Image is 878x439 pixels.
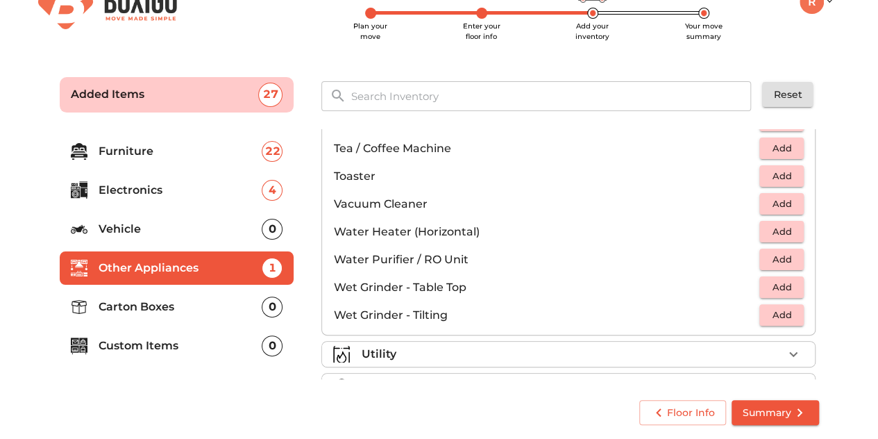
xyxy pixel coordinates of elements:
[333,279,759,296] p: Wet Grinder - Table Top
[759,221,804,242] button: Add
[766,224,797,240] span: Add
[262,297,282,317] div: 0
[99,221,262,238] p: Vehicle
[71,86,259,103] p: Added Items
[262,336,282,356] div: 0
[333,346,350,363] img: utility
[766,307,797,323] span: Add
[759,193,804,215] button: Add
[262,180,282,201] div: 4
[333,140,759,157] p: Tea / Coffee Machine
[262,258,282,279] div: 1
[759,165,804,187] button: Add
[99,182,262,199] p: Electronics
[762,82,813,108] button: Reset
[759,138,804,159] button: Add
[333,307,759,324] p: Wet Grinder - Tilting
[333,168,759,185] p: Toaster
[743,404,808,422] span: Summary
[463,22,500,41] span: Enter your floor info
[759,304,804,326] button: Add
[333,224,759,240] p: Water Heater (Horizontal)
[99,299,262,315] p: Carton Boxes
[650,404,715,422] span: Floor Info
[361,378,462,395] p: Suitcase & Trolley
[353,22,387,41] span: Plan your move
[766,251,797,267] span: Add
[766,279,797,295] span: Add
[732,400,819,426] button: Summary
[333,196,759,213] p: Vacuum Cleaner
[759,249,804,270] button: Add
[766,196,797,212] span: Add
[361,346,396,363] p: Utility
[99,338,262,354] p: Custom Items
[766,168,797,184] span: Add
[262,141,282,162] div: 22
[258,83,282,107] div: 27
[639,400,726,426] button: Floor Info
[342,81,761,111] input: Search Inventory
[773,86,802,103] span: Reset
[333,378,350,395] img: suitcase_trolley
[766,140,797,156] span: Add
[759,276,804,298] button: Add
[99,260,262,276] p: Other Appliances
[262,219,282,240] div: 0
[99,143,262,160] p: Furniture
[333,251,759,268] p: Water Purifier / RO Unit
[685,22,723,41] span: Your move summary
[575,22,609,41] span: Add your inventory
